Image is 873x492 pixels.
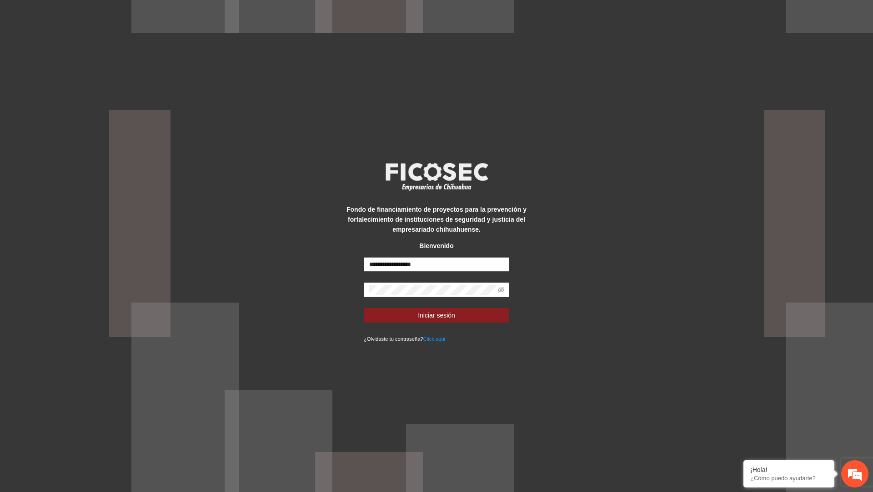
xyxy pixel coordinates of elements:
[364,308,509,323] button: Iniciar sesión
[423,336,446,342] a: Click aqui
[419,242,453,249] strong: Bienvenido
[346,206,527,233] strong: Fondo de financiamiento de proyectos para la prevención y fortalecimiento de instituciones de seg...
[750,475,828,482] p: ¿Cómo puedo ayudarte?
[364,336,445,342] small: ¿Olvidaste tu contraseña?
[418,310,455,320] span: Iniciar sesión
[750,466,828,473] div: ¡Hola!
[380,160,493,194] img: logo
[498,287,504,293] span: eye-invisible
